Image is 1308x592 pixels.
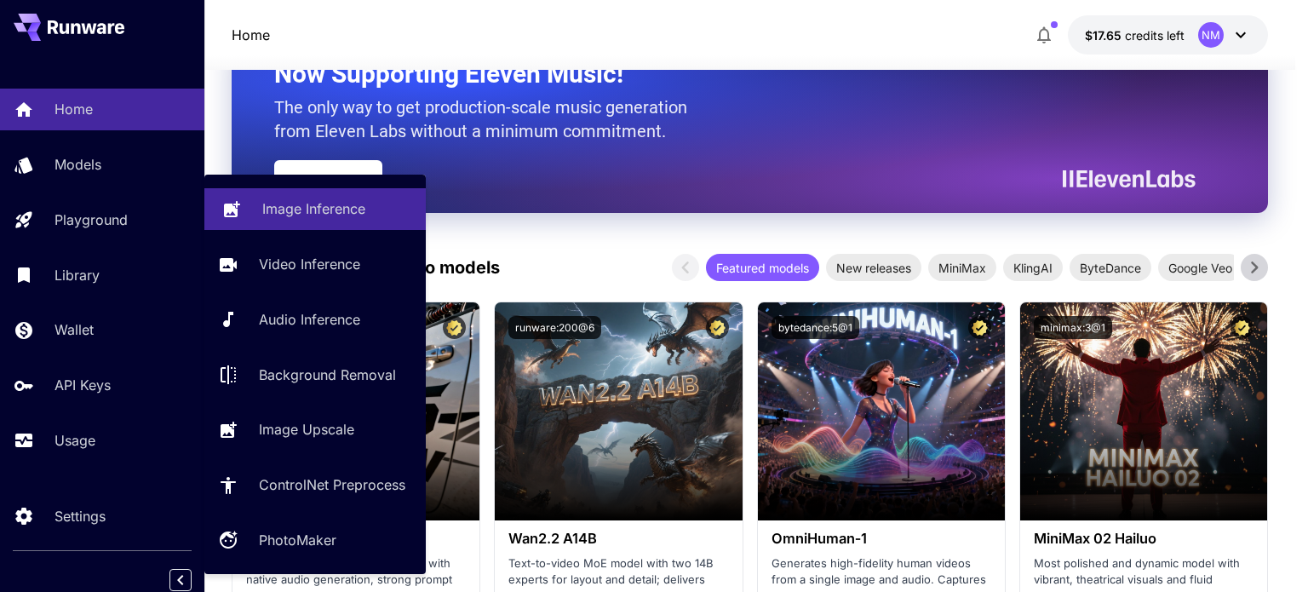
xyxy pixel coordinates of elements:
[54,99,93,119] p: Home
[1003,259,1063,277] span: KlingAI
[772,531,991,547] h3: OmniHuman‑1
[232,25,270,45] p: Home
[1034,316,1112,339] button: minimax:3@1
[54,265,100,285] p: Library
[772,316,859,339] button: bytedance:5@1
[826,259,921,277] span: New releases
[1085,26,1185,44] div: $17.6495
[204,520,426,561] a: PhotoMaker
[508,531,728,547] h3: Wan2.2 A14B
[204,299,426,341] a: Audio Inference
[508,316,601,339] button: runware:200@6
[968,316,991,339] button: Certified Model – Vetted for best performance and includes a commercial license.
[1125,28,1185,43] span: credits left
[204,244,426,285] a: Video Inference
[259,365,396,385] p: Background Removal
[54,319,94,340] p: Wallet
[706,316,729,339] button: Certified Model – Vetted for best performance and includes a commercial license.
[232,25,270,45] nav: breadcrumb
[1158,259,1242,277] span: Google Veo
[204,409,426,451] a: Image Upscale
[54,154,101,175] p: Models
[1198,22,1224,48] div: NM
[495,302,742,520] img: alt
[1020,302,1267,520] img: alt
[1034,531,1253,547] h3: MiniMax 02 Hailuo
[259,474,405,495] p: ControlNet Preprocess
[204,464,426,506] a: ControlNet Preprocess
[274,95,700,143] p: The only way to get production-scale music generation from Eleven Labs without a minimum commitment.
[259,254,360,274] p: Video Inference
[706,259,819,277] span: Featured models
[54,210,128,230] p: Playground
[1231,316,1253,339] button: Certified Model – Vetted for best performance and includes a commercial license.
[169,569,192,591] button: Collapse sidebar
[262,198,365,219] p: Image Inference
[274,160,382,198] a: Try It Now
[259,309,360,330] p: Audio Inference
[1070,259,1151,277] span: ByteDance
[54,375,111,395] p: API Keys
[1085,28,1125,43] span: $17.65
[1068,15,1268,55] button: $17.6495
[259,530,336,550] p: PhotoMaker
[54,506,106,526] p: Settings
[274,58,1183,90] h2: Now Supporting Eleven Music!
[204,353,426,395] a: Background Removal
[204,188,426,230] a: Image Inference
[54,430,95,451] p: Usage
[928,259,996,277] span: MiniMax
[259,419,354,440] p: Image Upscale
[758,302,1005,520] img: alt
[443,316,466,339] button: Certified Model – Vetted for best performance and includes a commercial license.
